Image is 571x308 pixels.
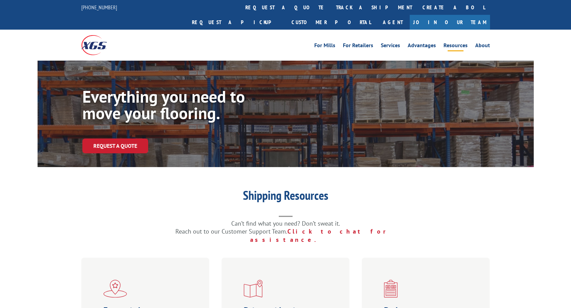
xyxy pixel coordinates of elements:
a: For Mills [314,43,335,50]
p: Can’t find what you need? Don’t sweat it. Reach out to our Customer Support Team. [148,219,424,244]
a: [PHONE_NUMBER] [81,4,117,11]
a: Request a Quote [82,138,148,153]
a: About [475,43,490,50]
a: Advantages [408,43,436,50]
img: xgs-icon-distribution-map-red [244,280,263,298]
a: Customer Portal [286,15,376,30]
a: Request a pickup [187,15,286,30]
a: For Retailers [343,43,373,50]
img: xgs-icon-flagship-distribution-model-red [103,280,127,298]
h1: Everything you need to move your flooring. [82,88,289,125]
a: Services [381,43,400,50]
h1: Shipping Resources [148,189,424,205]
a: Click to chat for assistance. [250,227,396,244]
a: Resources [443,43,468,50]
a: Agent [376,15,410,30]
img: xgs-icon-bo-l-generator-red [384,280,398,298]
a: Join Our Team [410,15,490,30]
